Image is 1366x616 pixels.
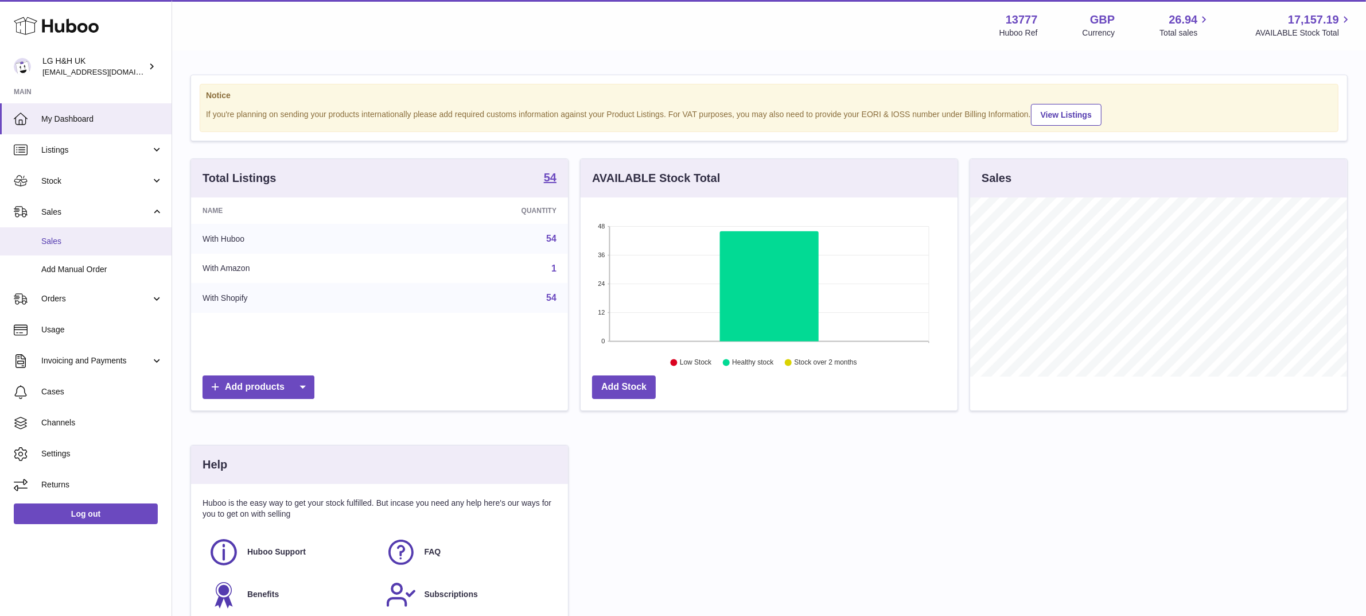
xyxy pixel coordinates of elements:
span: Channels [41,417,163,428]
span: AVAILABLE Stock Total [1255,28,1352,38]
div: Huboo Ref [999,28,1038,38]
h3: Help [203,457,227,472]
text: Low Stock [680,359,712,367]
a: Benefits [208,579,374,610]
a: Add Stock [592,375,656,399]
strong: 54 [544,172,556,183]
div: LG H&H UK [42,56,146,78]
a: Add products [203,375,314,399]
text: 48 [598,223,605,230]
span: Settings [41,448,163,459]
td: With Shopify [191,283,398,313]
text: 12 [598,309,605,316]
a: 54 [544,172,556,185]
img: veechen@lghnh.co.uk [14,58,31,75]
td: With Amazon [191,254,398,284]
span: Cases [41,386,163,397]
span: Total sales [1159,28,1211,38]
a: 54 [546,293,556,303]
span: Add Manual Order [41,264,163,275]
text: Stock over 2 months [794,359,857,367]
strong: GBP [1090,12,1115,28]
text: 36 [598,251,605,258]
span: Sales [41,236,163,247]
a: 26.94 Total sales [1159,12,1211,38]
span: Listings [41,145,151,156]
span: Huboo Support [247,547,306,557]
div: Currency [1083,28,1115,38]
div: If you're planning on sending your products internationally please add required customs informati... [206,102,1332,126]
td: With Huboo [191,224,398,254]
span: Sales [41,207,151,218]
a: 54 [546,234,556,243]
text: 0 [601,338,605,344]
a: 1 [551,264,556,273]
text: Healthy stock [732,359,774,367]
span: [EMAIL_ADDRESS][DOMAIN_NAME] [42,67,169,76]
th: Name [191,197,398,224]
span: Returns [41,479,163,490]
a: Log out [14,503,158,524]
strong: Notice [206,90,1332,101]
a: 17,157.19 AVAILABLE Stock Total [1255,12,1352,38]
span: 26.94 [1169,12,1197,28]
span: 17,157.19 [1288,12,1339,28]
th: Quantity [398,197,568,224]
h3: Total Listings [203,171,277,186]
a: FAQ [386,537,551,568]
span: Stock [41,176,151,187]
p: Huboo is the easy way to get your stock fulfilled. But incase you need any help here's our ways f... [203,498,556,520]
span: My Dashboard [41,114,163,125]
text: 24 [598,280,605,287]
h3: Sales [982,171,1011,186]
a: Subscriptions [386,579,551,610]
span: Subscriptions [425,589,478,600]
span: Orders [41,293,151,304]
span: FAQ [425,547,441,557]
span: Invoicing and Payments [41,355,151,366]
span: Usage [41,324,163,335]
strong: 13777 [1006,12,1038,28]
a: Huboo Support [208,537,374,568]
span: Benefits [247,589,279,600]
h3: AVAILABLE Stock Total [592,171,720,186]
a: View Listings [1031,104,1102,126]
